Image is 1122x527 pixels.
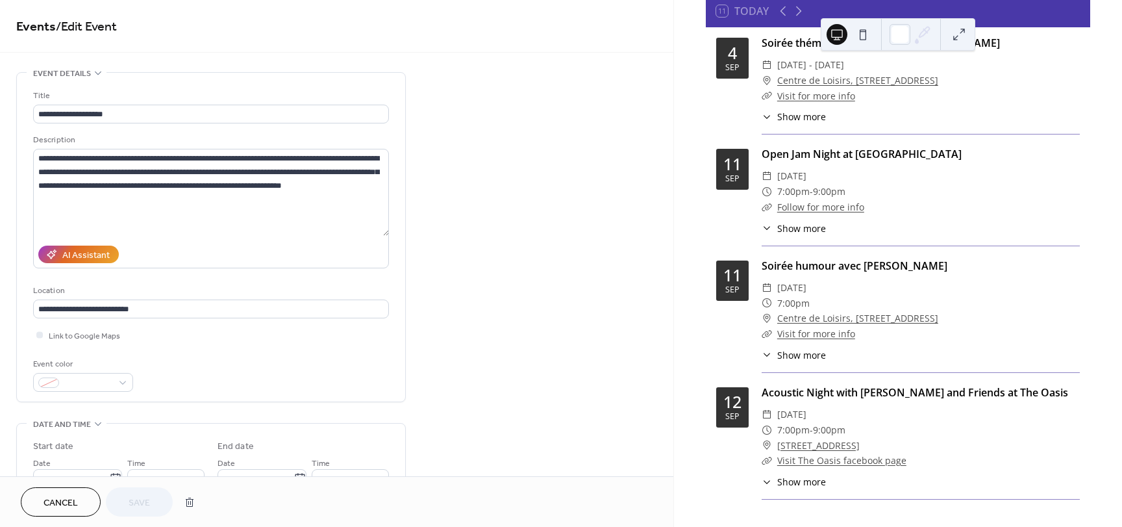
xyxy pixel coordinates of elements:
div: Sep [725,175,740,183]
button: Cancel [21,487,101,517]
div: 4 [728,45,737,61]
div: ​ [762,326,772,342]
div: ​ [762,407,772,422]
span: - [810,422,813,438]
span: Time [127,457,145,470]
div: Location [33,284,386,298]
div: Sep [725,413,740,421]
a: Soirée thématique graffiti avec [PERSON_NAME] [762,36,1000,50]
a: Visit for more info [777,328,855,340]
div: 11 [723,156,742,172]
div: ​ [762,222,772,235]
span: Date [33,457,51,470]
button: ​Show more [762,110,826,123]
div: Description [33,133,386,147]
div: ​ [762,73,772,88]
a: Visit for more info [777,90,855,102]
span: 9:00pm [813,422,845,438]
span: Show more [777,348,826,362]
span: Event details [33,67,91,81]
div: ​ [762,453,772,469]
div: ​ [762,280,772,296]
span: Time [312,457,330,470]
span: [DATE] [777,168,806,184]
button: AI Assistant [38,246,119,263]
a: Acoustic Night with [PERSON_NAME] and Friends at The Oasis [762,385,1068,400]
div: ​ [762,110,772,123]
span: / Edit Event [56,14,117,40]
span: Show more [777,222,826,235]
span: - [810,184,813,199]
a: Events [16,14,56,40]
div: ​ [762,438,772,454]
div: ​ [762,184,772,199]
span: 7:00pm [777,184,810,199]
a: Centre de Loisirs, [STREET_ADDRESS] [777,73,938,88]
div: ​ [762,296,772,311]
div: Sep [725,64,740,72]
div: End date [218,440,254,454]
a: Follow for more info [777,201,864,213]
div: ​ [762,88,772,104]
div: ​ [762,475,772,489]
div: ​ [762,199,772,215]
span: [DATE] [777,280,806,296]
div: 12 [723,394,742,410]
span: Link to Google Maps [49,329,120,343]
div: AI Assistant [62,249,110,263]
span: Cancel [44,496,78,510]
span: Date and time [33,418,91,431]
div: ​ [762,57,772,73]
div: ​ [762,168,772,184]
span: [DATE] - [DATE] [777,57,844,73]
div: Sep [725,286,740,294]
span: Show more [777,475,826,489]
span: Date [218,457,235,470]
a: [STREET_ADDRESS] [777,438,860,454]
a: Soirée humour avec [PERSON_NAME] [762,259,947,273]
span: 7:00pm [777,422,810,438]
div: Event color [33,357,131,371]
button: ​Show more [762,348,826,362]
div: ​ [762,422,772,438]
div: Title [33,89,386,103]
a: Visit The Oasis facebook page [777,454,906,467]
button: ​Show more [762,475,826,489]
div: ​ [762,348,772,362]
div: 11 [723,267,742,283]
span: Show more [777,110,826,123]
div: Start date [33,440,73,454]
div: ​ [762,311,772,326]
a: Open Jam Night at [GEOGRAPHIC_DATA] [762,147,962,161]
span: [DATE] [777,407,806,422]
a: Centre de Loisirs, [STREET_ADDRESS] [777,311,938,326]
span: 9:00pm [813,184,845,199]
span: 7:00pm [777,296,810,311]
button: ​Show more [762,222,826,235]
